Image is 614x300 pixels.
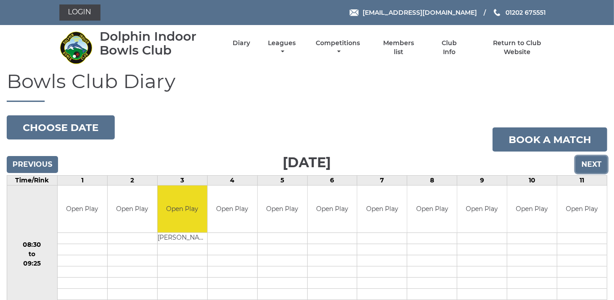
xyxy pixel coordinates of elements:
td: Open Play [308,186,357,232]
td: [PERSON_NAME] [158,232,207,244]
td: 11 [557,176,607,186]
td: Open Play [158,186,207,232]
td: 2 [107,176,157,186]
td: Open Play [507,186,557,232]
td: 1 [57,176,107,186]
a: Club Info [435,39,464,56]
td: Open Play [208,186,257,232]
td: 5 [257,176,307,186]
img: Phone us [494,9,500,16]
img: Dolphin Indoor Bowls Club [59,31,93,64]
td: 7 [357,176,407,186]
td: 10 [507,176,557,186]
div: Dolphin Indoor Bowls Club [100,30,217,57]
td: Time/Rink [7,176,58,186]
span: 01202 675551 [505,8,546,17]
a: Return to Club Website [479,39,555,56]
td: Open Play [357,186,407,232]
a: Email [EMAIL_ADDRESS][DOMAIN_NAME] [350,8,477,17]
td: 8 [407,176,457,186]
a: Phone us 01202 675551 [493,8,546,17]
td: 6 [307,176,357,186]
td: Open Play [108,186,157,232]
input: Next [576,156,607,173]
button: Choose date [7,115,115,139]
h1: Bowls Club Diary [7,70,607,102]
img: Email [350,9,359,16]
a: Competitions [314,39,363,56]
span: [EMAIL_ADDRESS][DOMAIN_NAME] [363,8,477,17]
td: Open Play [407,186,457,232]
td: 4 [207,176,257,186]
a: Diary [233,39,250,47]
a: Members list [378,39,419,56]
td: 9 [457,176,507,186]
td: Open Play [557,186,607,232]
td: Open Play [258,186,307,232]
a: Leagues [266,39,298,56]
a: Login [59,4,100,21]
td: Open Play [58,186,107,232]
a: Book a match [493,127,607,152]
input: Previous [7,156,58,173]
td: Open Play [457,186,507,232]
td: 3 [157,176,207,186]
